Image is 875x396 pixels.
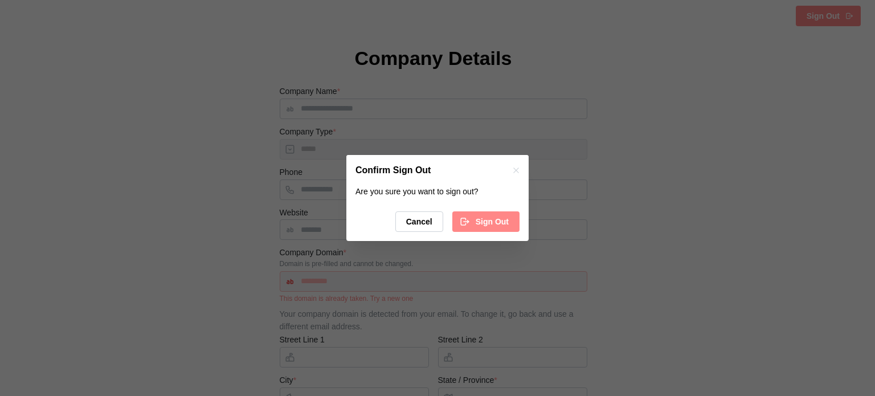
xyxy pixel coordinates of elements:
[355,166,431,175] h2: Confirm Sign Out
[476,212,509,231] span: Sign Out
[406,212,432,231] span: Cancel
[355,186,520,198] div: Are you sure you want to sign out?
[452,211,520,232] button: Sign Out
[395,211,443,232] button: Cancel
